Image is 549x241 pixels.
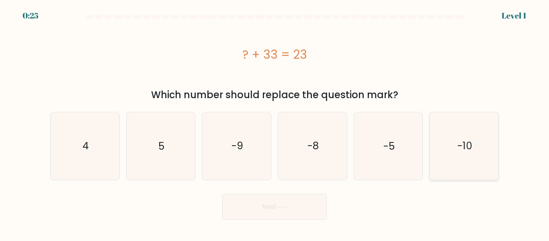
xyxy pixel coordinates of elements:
[55,88,494,102] div: Which number should replace the question mark?
[82,139,89,153] text: 4
[50,45,499,64] div: ? + 33 = 23
[222,194,327,220] button: Next
[383,139,395,153] text: -5
[502,10,526,22] div: Level 1
[231,139,243,153] text: -9
[158,139,164,153] text: 5
[23,10,39,22] div: 0:25
[307,139,319,153] text: -8
[457,139,472,153] text: -10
